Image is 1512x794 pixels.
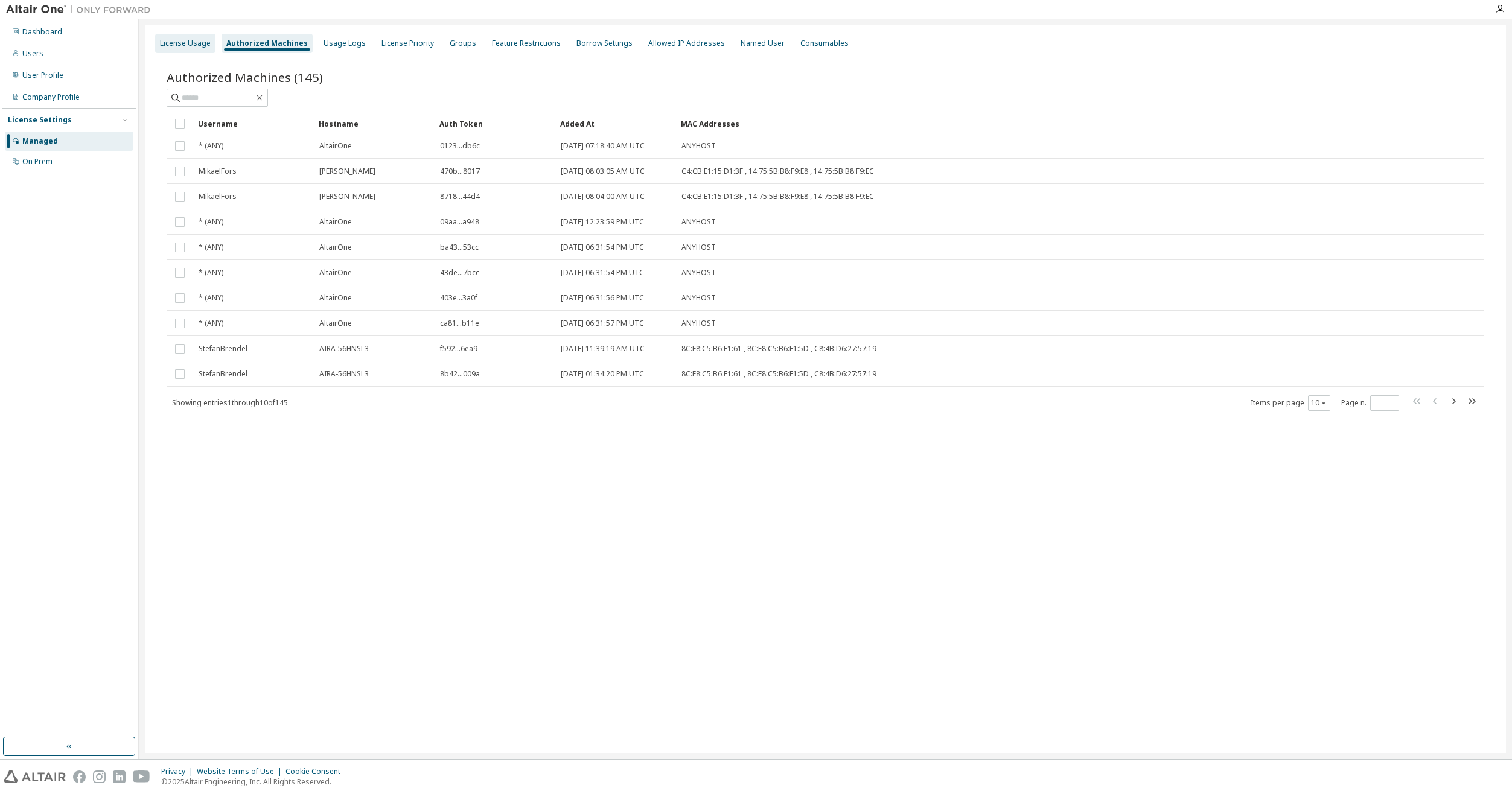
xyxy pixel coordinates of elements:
[113,770,126,783] img: linkedin.svg
[199,217,223,227] span: * (ANY)
[681,217,716,227] span: ANYHOST
[22,49,43,59] div: Users
[199,167,237,176] span: MikaelFors
[167,69,323,86] span: Authorized Machines (145)
[1251,395,1330,411] span: Items per page
[440,243,479,252] span: ba43...53cc
[440,344,477,354] span: f592...6ea9
[440,369,480,379] span: 8b42...009a
[199,344,247,354] span: StefanBrendel
[1311,398,1327,408] button: 10
[561,293,644,303] span: [DATE] 06:31:56 PM UTC
[561,369,644,379] span: [DATE] 01:34:20 PM UTC
[319,192,375,202] span: [PERSON_NAME]
[8,115,72,125] div: License Settings
[561,344,645,354] span: [DATE] 11:39:19 AM UTC
[199,293,223,303] span: * (ANY)
[22,27,62,37] div: Dashboard
[440,319,479,328] span: ca81...b11e
[561,167,645,176] span: [DATE] 08:03:05 AM UTC
[576,39,633,48] div: Borrow Settings
[561,319,644,328] span: [DATE] 06:31:57 PM UTC
[560,114,671,133] div: Added At
[319,217,352,227] span: AltairOne
[681,344,876,354] span: 8C:F8:C5:B6:E1:61 , 8C:F8:C5:B6:E1:5D , C8:4B:D6:27:57:19
[197,767,285,777] div: Website Terms of Use
[319,141,352,151] span: AltairOne
[285,767,348,777] div: Cookie Consent
[681,192,874,202] span: C4:CB:E1:15:D1:3F , 14:75:5B:B8:F9:E8 , 14:75:5B:B8:F9:EC
[199,192,237,202] span: MikaelFors
[199,243,223,252] span: * (ANY)
[681,293,716,303] span: ANYHOST
[681,114,1357,133] div: MAC Addresses
[22,71,63,80] div: User Profile
[6,4,157,16] img: Altair One
[561,243,644,252] span: [DATE] 06:31:54 PM UTC
[1341,395,1399,411] span: Page n.
[492,39,561,48] div: Feature Restrictions
[681,141,716,151] span: ANYHOST
[93,770,106,783] img: instagram.svg
[561,268,644,278] span: [DATE] 06:31:54 PM UTC
[741,39,785,48] div: Named User
[73,770,86,783] img: facebook.svg
[22,157,53,167] div: On Prem
[160,39,211,48] div: License Usage
[319,369,369,379] span: AIRA-56HNSL3
[561,192,645,202] span: [DATE] 08:04:00 AM UTC
[381,39,434,48] div: License Priority
[199,141,223,151] span: * (ANY)
[319,243,352,252] span: AltairOne
[561,217,644,227] span: [DATE] 12:23:59 PM UTC
[319,114,430,133] div: Hostname
[199,268,223,278] span: * (ANY)
[681,268,716,278] span: ANYHOST
[440,268,479,278] span: 43de...7bcc
[161,777,348,787] p: © 2025 Altair Engineering, Inc. All Rights Reserved.
[319,293,352,303] span: AltairOne
[440,192,480,202] span: 8718...44d4
[22,92,80,102] div: Company Profile
[199,369,247,379] span: StefanBrendel
[133,770,150,783] img: youtube.svg
[198,114,309,133] div: Username
[226,39,308,48] div: Authorized Machines
[440,293,477,303] span: 403e...3a0f
[648,39,725,48] div: Allowed IP Addresses
[4,770,66,783] img: altair_logo.svg
[319,167,375,176] span: [PERSON_NAME]
[172,398,288,408] span: Showing entries 1 through 10 of 145
[319,319,352,328] span: AltairOne
[22,136,58,146] div: Managed
[681,243,716,252] span: ANYHOST
[800,39,849,48] div: Consumables
[440,167,480,176] span: 470b...8017
[439,114,550,133] div: Auth Token
[440,141,480,151] span: 0123...db6c
[199,319,223,328] span: * (ANY)
[161,767,197,777] div: Privacy
[324,39,366,48] div: Usage Logs
[561,141,645,151] span: [DATE] 07:18:40 AM UTC
[681,319,716,328] span: ANYHOST
[440,217,479,227] span: 09aa...a948
[681,167,874,176] span: C4:CB:E1:15:D1:3F , 14:75:5B:B8:F9:E8 , 14:75:5B:B8:F9:EC
[450,39,476,48] div: Groups
[319,268,352,278] span: AltairOne
[681,369,876,379] span: 8C:F8:C5:B6:E1:61 , 8C:F8:C5:B6:E1:5D , C8:4B:D6:27:57:19
[319,344,369,354] span: AIRA-56HNSL3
